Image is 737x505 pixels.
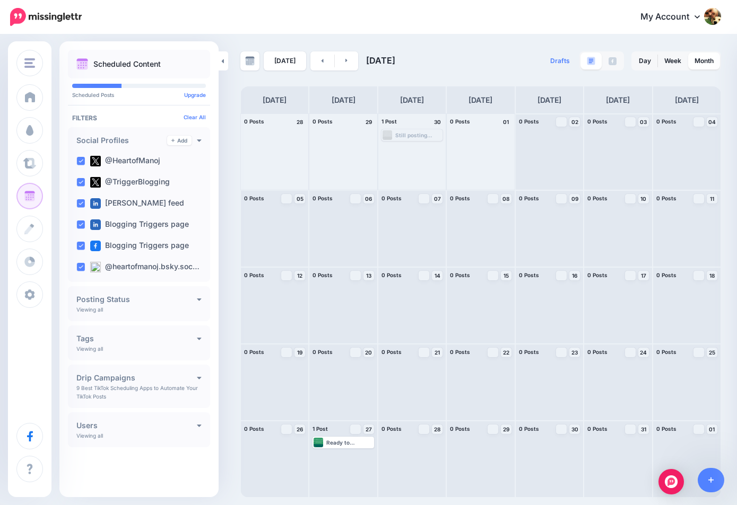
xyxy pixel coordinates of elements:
span: 1 Post [381,118,397,125]
span: 16 [572,273,577,278]
img: facebook-square.png [90,241,101,251]
a: Day [632,52,657,69]
label: Blogging Triggers page [90,241,189,251]
a: 21 [432,348,443,357]
span: 25 [709,350,715,355]
a: Upgrade [184,92,206,98]
h4: Tags [76,335,197,342]
span: 24 [640,350,647,355]
span: 0 Posts [381,426,402,432]
a: 23 [569,348,580,357]
h4: Posting Status [76,296,197,303]
span: 0 Posts [656,118,677,125]
span: 07 [434,196,441,201]
a: 19 [294,348,305,357]
a: Clear All [184,114,206,120]
h4: 28 [294,117,305,127]
span: 19 [297,350,302,355]
img: menu.png [24,58,35,68]
span: 09 [571,196,578,201]
h4: Social Profiles [76,137,167,144]
a: 07 [432,194,443,203]
span: 14 [435,273,440,278]
span: 0 Posts [313,349,333,355]
img: twitter-square.png [90,177,101,188]
span: 0 Posts [313,195,333,201]
span: 0 Posts [313,272,333,278]
h4: 29 [363,117,374,127]
img: linkedin-square.png [90,219,101,230]
a: 27 [363,424,374,434]
img: calendar-grey-darker.png [245,56,255,66]
p: 9 Best TikTok Scheduling Apps to Automate Your TikTok Posts [76,385,198,400]
a: Drafts [544,51,576,70]
span: 0 Posts [244,118,264,125]
p: Viewing all [76,306,103,313]
span: 0 Posts [587,272,608,278]
a: 26 [294,424,305,434]
span: 0 Posts [450,349,470,355]
a: 11 [707,194,717,203]
img: twitter-square.png [90,156,101,166]
span: Drafts [550,58,570,64]
span: 20 [365,350,372,355]
a: 17 [638,271,649,280]
img: Missinglettr [10,8,82,26]
span: 0 Posts [587,118,608,125]
h4: [DATE] [332,94,356,107]
a: 20 [363,348,374,357]
span: 0 Posts [519,426,539,432]
a: 04 [707,117,717,127]
span: 0 Posts [313,118,333,125]
span: 0 Posts [656,195,677,201]
img: bluesky-square.png [90,262,101,272]
a: 03 [638,117,649,127]
a: 05 [294,194,305,203]
h4: [DATE] [606,94,630,107]
span: 0 Posts [587,426,608,432]
img: paragraph-boxed.png [587,57,595,65]
span: 1 Post [313,426,328,432]
span: 08 [502,196,509,201]
span: [DATE] [366,55,395,66]
span: 0 Posts [587,195,608,201]
h4: Drip Campaigns [76,374,197,382]
a: Month [688,52,720,69]
img: calendar.png [76,58,88,70]
a: 01 [707,424,717,434]
span: 0 Posts [244,349,264,355]
a: 13 [363,271,374,280]
label: @heartofmanoj.bsky.soc… [90,262,200,272]
div: Ready to skyrocket your TikTok game? Our latest post reveals 9 top scheduling apps that help you ... [326,439,372,446]
span: 0 Posts [519,118,539,125]
span: 0 Posts [450,272,470,278]
span: 0 Posts [450,195,470,201]
span: 01 [709,427,715,432]
a: 29 [501,424,511,434]
h4: 30 [432,117,443,127]
h4: [DATE] [400,94,424,107]
p: Scheduled Content [93,60,161,68]
label: @HeartofManoj [90,156,160,166]
h4: [DATE] [263,94,287,107]
span: 0 Posts [381,272,402,278]
span: 30 [571,427,578,432]
a: 16 [569,271,580,280]
a: 12 [294,271,305,280]
span: 10 [640,196,646,201]
span: 0 Posts [450,426,470,432]
span: 0 Posts [519,272,539,278]
div: Still posting TikToks manually? It’s time to elevate your content strategy! Explore the 9 best sc... [395,132,441,138]
span: 18 [709,273,715,278]
h4: Filters [72,114,206,122]
a: 24 [638,348,649,357]
label: @TriggerBlogging [90,177,170,188]
span: 29 [503,427,509,432]
a: My Account [630,4,721,30]
span: 0 Posts [519,349,539,355]
span: 0 Posts [587,349,608,355]
a: 10 [638,194,649,203]
a: 15 [501,271,511,280]
span: 0 Posts [381,349,402,355]
span: 27 [366,427,372,432]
